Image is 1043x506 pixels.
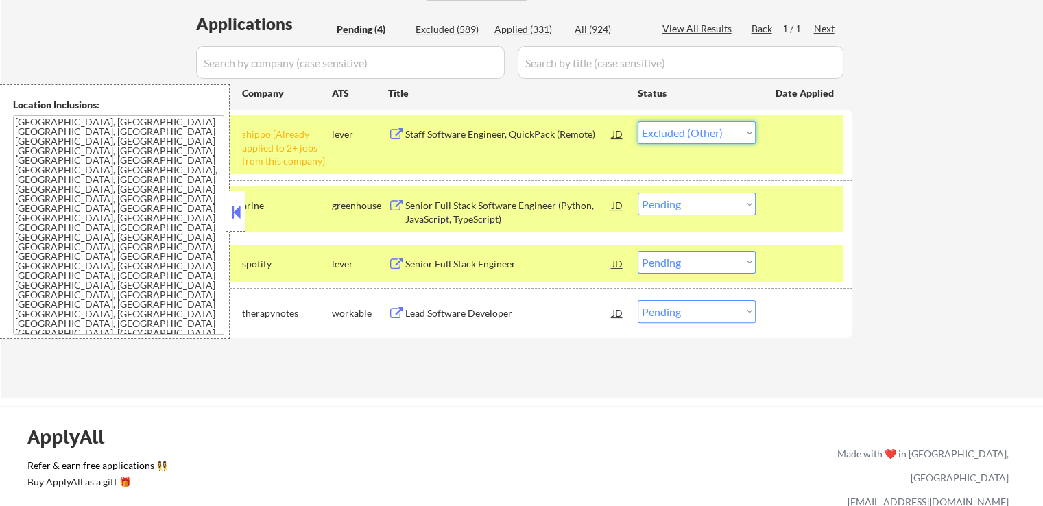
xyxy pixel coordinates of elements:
[332,306,388,320] div: workable
[494,23,563,36] div: Applied (331)
[638,80,756,105] div: Status
[405,257,612,271] div: Senior Full Stack Engineer
[782,22,814,36] div: 1 / 1
[27,461,551,475] a: Refer & earn free applications 👯‍♀️
[611,193,625,217] div: JD
[776,86,836,100] div: Date Applied
[405,306,612,320] div: Lead Software Developer
[332,86,388,100] div: ATS
[242,257,332,271] div: spotify
[416,23,484,36] div: Excluded (589)
[27,477,165,487] div: Buy ApplyAll as a gift 🎁
[27,475,165,492] a: Buy ApplyAll as a gift 🎁
[332,128,388,141] div: lever
[242,86,332,100] div: Company
[196,46,505,79] input: Search by company (case sensitive)
[662,22,736,36] div: View All Results
[27,425,120,448] div: ApplyAll
[575,23,643,36] div: All (924)
[13,98,224,112] div: Location Inclusions:
[814,22,836,36] div: Next
[611,300,625,325] div: JD
[337,23,405,36] div: Pending (4)
[611,251,625,276] div: JD
[832,442,1009,490] div: Made with ❤️ in [GEOGRAPHIC_DATA], [GEOGRAPHIC_DATA]
[611,121,625,146] div: JD
[242,128,332,168] div: shippo [Already applied to 2+ jobs from this company]
[752,22,774,36] div: Back
[242,306,332,320] div: therapynotes
[242,199,332,213] div: arine
[332,257,388,271] div: lever
[405,199,612,226] div: Senior Full Stack Software Engineer (Python, JavaScript, TypeScript)
[405,128,612,141] div: Staff Software Engineer, QuickPack (Remote)
[388,86,625,100] div: Title
[196,16,332,32] div: Applications
[518,46,843,79] input: Search by title (case sensitive)
[332,199,388,213] div: greenhouse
